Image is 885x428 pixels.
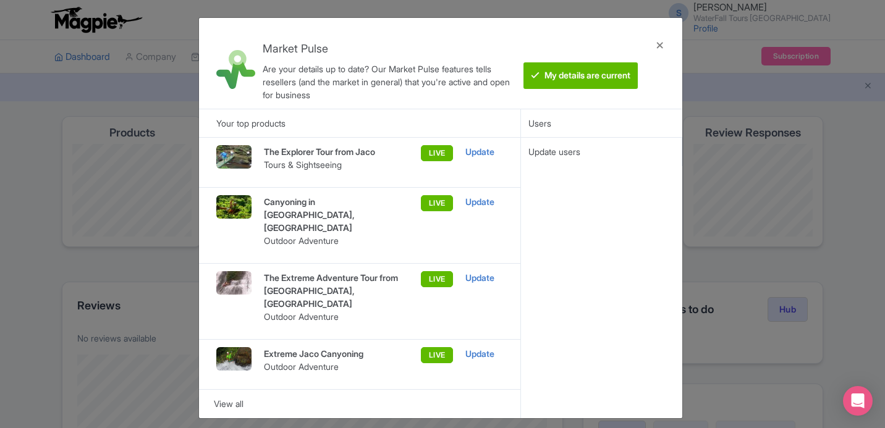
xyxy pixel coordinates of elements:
div: Are your details up to date? Our Market Pulse features tells resellers (and the market in general... [263,62,516,101]
p: The Explorer Tour from Jaco [264,145,404,158]
p: Outdoor Adventure [264,360,404,373]
img: JOE20161225_135431_flohz5.jpg [216,145,252,169]
div: Open Intercom Messenger [843,386,873,416]
div: Update [465,195,503,209]
btn: My details are current [523,62,638,89]
div: Users [521,109,682,137]
img: market_pulse-1-0a5220b3d29e4a0de46fb7534bebe030.svg [216,50,255,89]
p: Canyoning in [GEOGRAPHIC_DATA], [GEOGRAPHIC_DATA] [264,195,404,234]
div: Update [465,145,503,159]
div: Your top products [199,109,521,137]
p: Tours & Sightseeing [264,158,404,171]
img: Nauyaca-with-people_tj1uhi.jpg [216,271,252,295]
div: Update [465,347,503,361]
div: View all [214,397,506,411]
p: Outdoor Adventure [264,234,404,247]
p: The Extreme Adventure Tour from [GEOGRAPHIC_DATA], [GEOGRAPHIC_DATA] [264,271,404,310]
div: Update users [528,145,674,159]
p: Outdoor Adventure [264,310,404,323]
img: rt1sypmuib76vzi0xlru.jpg [216,195,252,219]
img: jcrcyzlhamei6zdpthc6.jpg [216,347,252,371]
h4: Market Pulse [263,43,516,55]
div: Update [465,271,503,285]
p: Extreme Jaco Canyoning [264,347,404,360]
